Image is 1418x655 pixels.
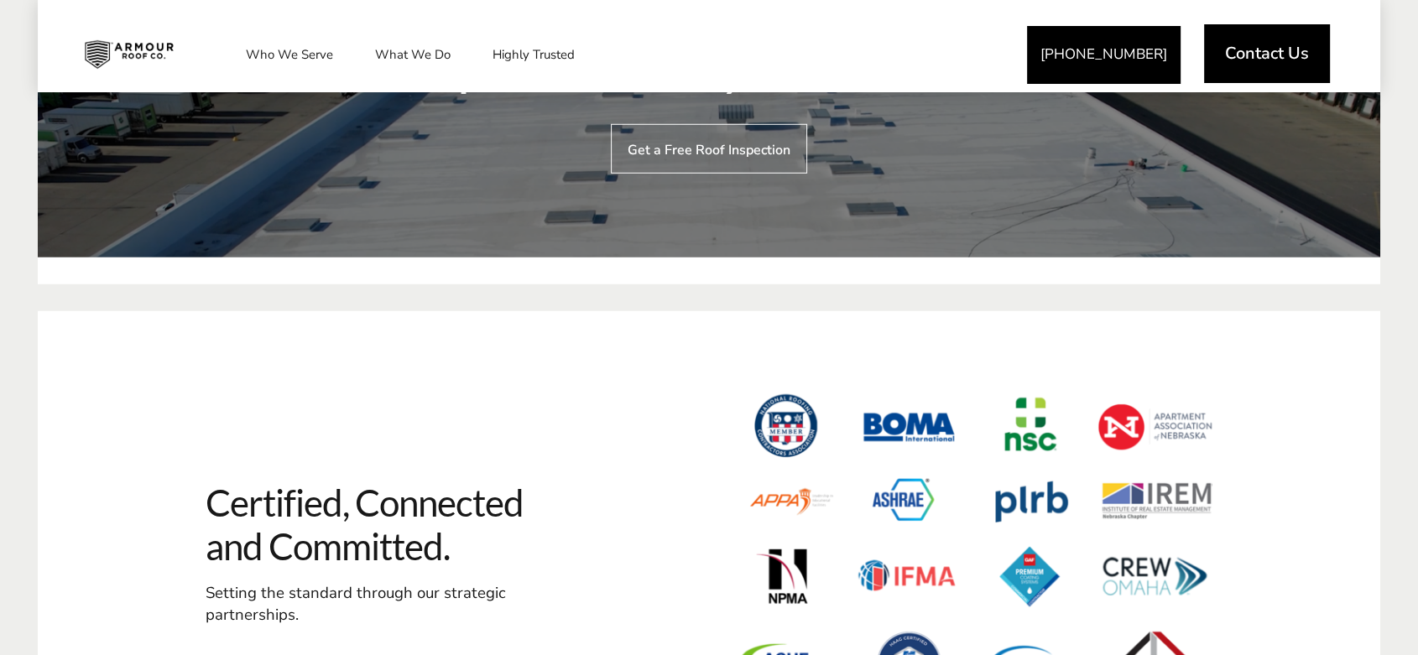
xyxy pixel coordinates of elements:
[476,34,592,75] a: Highly Trusted
[1027,26,1181,84] a: [PHONE_NUMBER]
[206,582,506,626] span: Setting the standard through our strategic partnerships.
[206,481,541,569] span: Certified, Connected and Committed.
[611,124,807,174] a: Get a Free Roof Inspection
[229,34,350,75] a: Who We Serve
[1225,45,1309,62] span: Contact Us
[1204,24,1330,83] a: Contact Us
[628,141,790,157] span: Get a Free Roof Inspection
[358,34,467,75] a: What We Do
[71,34,187,75] img: Industrial and Commercial Roofing Company | Armour Roof Co.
